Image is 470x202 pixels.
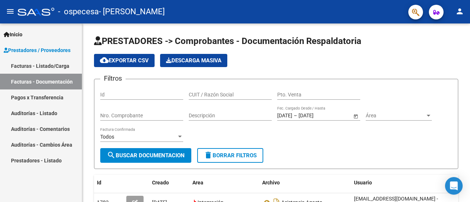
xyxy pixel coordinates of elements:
span: - ospecesa [58,4,99,20]
div: Open Intercom Messenger [445,177,463,195]
mat-icon: menu [6,7,15,16]
span: Exportar CSV [100,57,149,64]
button: Borrar Filtros [197,148,263,163]
span: Descarga Masiva [166,57,221,64]
datatable-header-cell: Area [189,175,259,191]
span: Borrar Filtros [204,152,257,159]
datatable-header-cell: Id [94,175,123,191]
mat-icon: search [107,151,116,159]
span: Inicio [4,30,22,38]
mat-icon: cloud_download [100,56,109,65]
span: Usuario [354,180,372,186]
datatable-header-cell: Archivo [259,175,351,191]
input: Fecha inicio [277,113,292,119]
span: PRESTADORES -> Comprobantes - Documentación Respaldatoria [94,36,361,46]
mat-icon: person [455,7,464,16]
span: Id [97,180,101,186]
span: Todos [100,134,114,140]
button: Descarga Masiva [160,54,227,67]
span: Buscar Documentacion [107,152,185,159]
h3: Filtros [100,73,126,84]
app-download-masive: Descarga masiva de comprobantes (adjuntos) [160,54,227,67]
datatable-header-cell: Creado [149,175,189,191]
input: Fecha fin [299,113,335,119]
span: Creado [152,180,169,186]
span: Área [366,113,425,119]
mat-icon: delete [204,151,213,159]
span: Prestadores / Proveedores [4,46,70,54]
button: Open calendar [352,112,359,120]
datatable-header-cell: Usuario [351,175,461,191]
span: Archivo [262,180,280,186]
span: - [PERSON_NAME] [99,4,165,20]
button: Buscar Documentacion [100,148,191,163]
button: Exportar CSV [94,54,155,67]
span: – [294,113,297,119]
span: Area [192,180,203,186]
